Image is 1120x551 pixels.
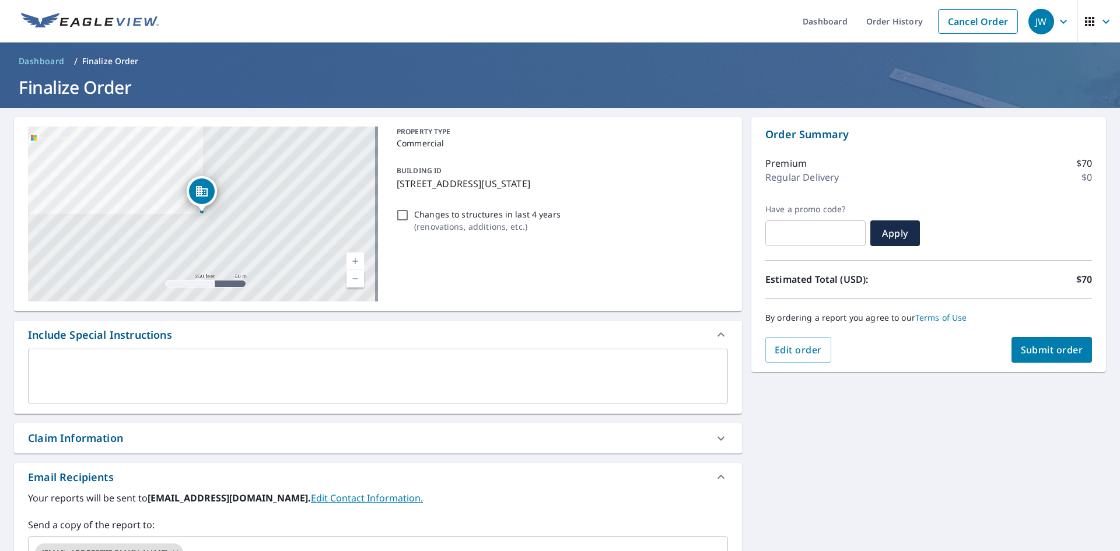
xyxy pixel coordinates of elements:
[346,270,364,287] a: Current Level 17, Zoom Out
[28,491,728,505] label: Your reports will be sent to
[397,137,723,149] p: Commercial
[82,55,139,67] p: Finalize Order
[74,54,78,68] li: /
[14,52,1106,71] nav: breadcrumb
[14,75,1106,99] h1: Finalize Order
[414,208,561,220] p: Changes to structures in last 4 years
[14,52,69,71] a: Dashboard
[21,13,159,30] img: EV Logo
[397,166,442,176] p: BUILDING ID
[311,492,423,504] a: EditContactInfo
[775,343,822,356] span: Edit order
[1021,343,1083,356] span: Submit order
[1081,170,1092,184] p: $0
[765,170,839,184] p: Regular Delivery
[187,176,217,212] div: Dropped pin, building 1, Commercial property, 2704 State Ave Kansas City, KS 66102
[346,252,364,270] a: Current Level 17, Zoom In
[765,156,807,170] p: Premium
[148,492,311,504] b: [EMAIL_ADDRESS][DOMAIN_NAME].
[765,272,929,286] p: Estimated Total (USD):
[1076,272,1092,286] p: $70
[19,55,65,67] span: Dashboard
[880,227,911,240] span: Apply
[765,313,1092,323] p: By ordering a report you agree to our
[870,220,920,246] button: Apply
[397,127,723,137] p: PROPERTY TYPE
[28,327,172,343] div: Include Special Instructions
[938,9,1018,34] a: Cancel Order
[1028,9,1054,34] div: JW
[1012,337,1093,363] button: Submit order
[28,518,728,532] label: Send a copy of the report to:
[915,312,967,323] a: Terms of Use
[14,463,742,491] div: Email Recipients
[397,177,723,191] p: [STREET_ADDRESS][US_STATE]
[765,337,831,363] button: Edit order
[414,220,561,233] p: ( renovations, additions, etc. )
[14,423,742,453] div: Claim Information
[28,469,114,485] div: Email Recipients
[14,321,742,349] div: Include Special Instructions
[765,204,866,215] label: Have a promo code?
[28,430,123,446] div: Claim Information
[1076,156,1092,170] p: $70
[765,127,1092,142] p: Order Summary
